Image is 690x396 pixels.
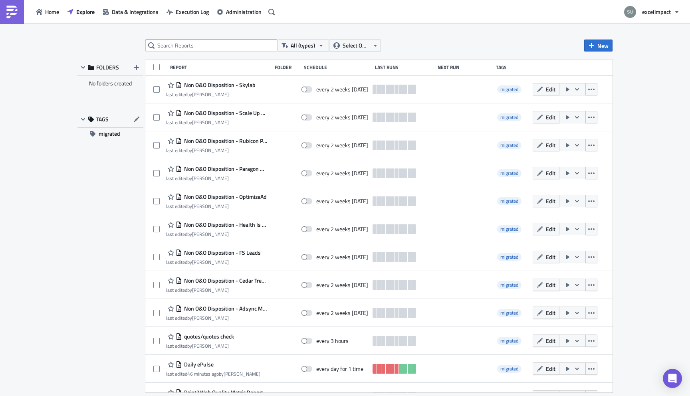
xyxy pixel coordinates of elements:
button: Edit [533,307,559,319]
button: Edit [533,167,559,179]
button: excelimpact [619,3,684,21]
span: migrated [500,141,518,149]
span: Edit [546,113,555,121]
span: migrated [500,337,518,345]
button: Execution Log [163,6,213,18]
span: migrated [500,281,518,289]
span: migrated [500,85,518,93]
span: Non O&O Disposition - Scale Up Media [182,109,268,117]
span: Explore [76,8,95,16]
div: Tags [496,64,529,70]
input: Search Reports [145,40,277,51]
button: Data & Integrations [99,6,163,18]
span: Edit [546,281,555,289]
div: every day for 1 time [316,365,363,372]
span: New [597,42,609,50]
span: migrated [497,365,521,373]
div: last edited by [PERSON_NAME] [166,203,267,209]
div: last edited by [PERSON_NAME] [166,315,268,321]
span: migrated [500,169,518,177]
span: Edit [546,85,555,93]
span: Non O&O Disposition - Adsync Media [182,305,268,312]
button: Edit [533,251,559,263]
span: All (types) [291,41,315,50]
div: last edited by [PERSON_NAME] [166,231,268,237]
span: Execution Log [176,8,209,16]
span: Point2Web Quality Metric Report v2 [182,389,268,396]
span: Edit [546,364,555,373]
div: every 2 weeks on Monday [316,142,368,149]
button: Edit [533,362,559,375]
span: excelimpact [642,8,671,16]
span: migrated [497,337,521,345]
span: TAGS [96,116,109,123]
button: Home [32,6,63,18]
button: Edit [533,139,559,151]
div: Next Run [438,64,492,70]
div: last edited by [PERSON_NAME] [166,175,268,181]
span: quotes/quotes check [182,333,234,340]
span: migrated [497,225,521,233]
div: every 2 weeks on Monday [316,226,368,233]
span: migrated [497,169,521,177]
div: every 2 weeks on Monday [316,198,368,205]
span: Non O&O Disposition - Cedar Tree Media [182,277,268,284]
span: migrated [500,197,518,205]
span: Edit [546,337,555,345]
div: every 2 weeks on Monday [316,86,368,93]
div: every 2 weeks on Monday [316,281,368,289]
button: New [584,40,613,51]
div: every 2 weeks on Monday [316,253,368,261]
button: Edit [533,223,559,235]
span: Non O&O Disposition - OptimizeAd [182,193,267,200]
span: Non O&O Disposition - Rubicon Performance [182,137,268,145]
span: migrated [500,225,518,233]
div: last edited by [PERSON_NAME] [166,119,268,125]
span: migrated [500,309,518,317]
button: Edit [533,195,559,207]
span: migrated [500,113,518,121]
span: Daily ePulse [182,361,214,368]
span: migrated [497,253,521,261]
span: migrated [500,253,518,261]
span: Administration [226,8,262,16]
span: Select Owner [343,41,369,50]
span: Data & Integrations [112,8,159,16]
button: All (types) [277,40,329,51]
span: Edit [546,253,555,261]
span: Home [45,8,59,16]
div: last edited by [PERSON_NAME] [166,147,268,153]
span: migrated [500,365,518,372]
span: Edit [546,141,555,149]
span: migrated [497,309,521,317]
span: migrated [497,281,521,289]
button: Edit [533,279,559,291]
div: Schedule [304,64,371,70]
a: Administration [213,6,266,18]
div: Last Runs [375,64,434,70]
span: migrated [497,141,521,149]
span: Non O&O Disposition - Skylab [182,81,256,89]
span: Edit [546,309,555,317]
div: every 2 weeks on Monday [316,309,368,317]
span: Edit [546,225,555,233]
span: Non O&O Disposition - Paragon Media [182,165,268,172]
div: last edited by [PERSON_NAME] [166,91,256,97]
div: Open Intercom Messenger [663,369,682,388]
div: Folder [275,64,300,70]
div: every 2 weeks on Monday [316,170,368,177]
span: migrated [99,128,120,140]
div: every 3 hours [316,337,349,345]
time: 2025-09-25T13:20:52Z [187,370,219,378]
span: Edit [546,197,555,205]
div: last edited by [PERSON_NAME] [166,343,234,349]
div: last edited by [PERSON_NAME] [166,371,260,377]
div: last edited by [PERSON_NAME] [166,259,261,265]
span: Non O&O Disposition - FS Leads [182,249,261,256]
button: Explore [63,6,99,18]
span: migrated [497,85,521,93]
div: last edited by [PERSON_NAME] [166,287,268,293]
